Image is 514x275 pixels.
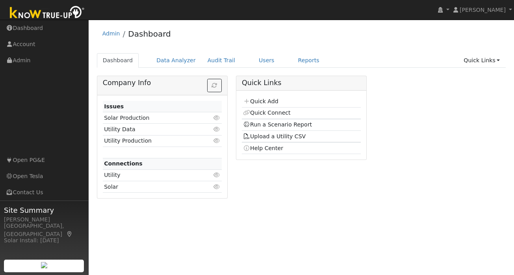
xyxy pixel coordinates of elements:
[104,103,124,110] strong: Issues
[242,79,361,87] h5: Quick Links
[243,133,306,139] a: Upload a Utility CSV
[4,236,84,245] div: Solar Install: [DATE]
[102,30,120,37] a: Admin
[213,126,221,132] i: Click to view
[292,53,325,68] a: Reports
[202,53,241,68] a: Audit Trail
[243,121,312,128] a: Run a Scenario Report
[458,53,506,68] a: Quick Links
[97,53,139,68] a: Dashboard
[4,205,84,216] span: Site Summary
[103,135,202,147] td: Utility Production
[104,160,143,167] strong: Connections
[4,216,84,224] div: [PERSON_NAME]
[103,79,222,87] h5: Company Info
[103,169,202,181] td: Utility
[4,222,84,238] div: [GEOGRAPHIC_DATA], [GEOGRAPHIC_DATA]
[253,53,280,68] a: Users
[103,124,202,135] td: Utility Data
[103,112,202,124] td: Solar Production
[66,231,73,237] a: Map
[460,7,506,13] span: [PERSON_NAME]
[243,98,278,104] a: Quick Add
[103,181,202,193] td: Solar
[243,145,283,151] a: Help Center
[243,110,290,116] a: Quick Connect
[213,172,221,178] i: Click to view
[6,4,89,22] img: Know True-Up
[41,262,47,268] img: retrieve
[213,138,221,143] i: Click to view
[213,115,221,121] i: Click to view
[213,184,221,190] i: Click to view
[150,53,202,68] a: Data Analyzer
[128,29,171,39] a: Dashboard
